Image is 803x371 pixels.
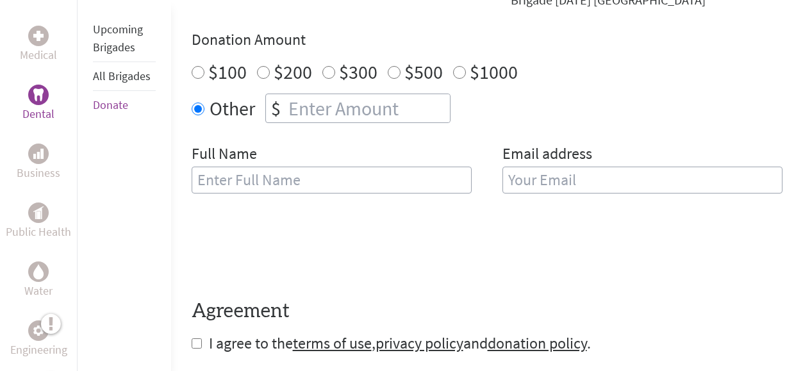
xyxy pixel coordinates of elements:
[208,60,247,84] label: $100
[28,320,49,341] div: Engineering
[93,15,156,62] li: Upcoming Brigades
[339,60,377,84] label: $300
[6,223,71,241] p: Public Health
[209,333,591,353] span: I agree to the , and .
[28,202,49,223] div: Public Health
[488,333,587,353] a: donation policy
[20,26,57,64] a: MedicalMedical
[24,282,53,300] p: Water
[404,60,443,84] label: $500
[17,164,60,182] p: Business
[192,224,386,274] iframe: reCAPTCHA
[93,97,128,112] a: Donate
[10,341,67,359] p: Engineering
[274,60,312,84] label: $200
[266,94,286,122] div: $
[28,144,49,164] div: Business
[470,60,518,84] label: $1000
[210,94,255,123] label: Other
[93,69,151,83] a: All Brigades
[293,333,372,353] a: terms of use
[24,261,53,300] a: WaterWater
[6,202,71,241] a: Public HealthPublic Health
[28,26,49,46] div: Medical
[286,94,450,122] input: Enter Amount
[20,46,57,64] p: Medical
[376,333,463,353] a: privacy policy
[22,105,54,123] p: Dental
[28,261,49,282] div: Water
[10,320,67,359] a: EngineeringEngineering
[93,91,156,119] li: Donate
[192,144,257,167] label: Full Name
[502,144,592,167] label: Email address
[22,85,54,123] a: DentalDental
[93,22,143,54] a: Upcoming Brigades
[17,144,60,182] a: BusinessBusiness
[33,206,44,219] img: Public Health
[33,149,44,159] img: Business
[192,300,782,323] h4: Agreement
[33,31,44,41] img: Medical
[502,167,782,194] input: Your Email
[192,167,472,194] input: Enter Full Name
[33,88,44,101] img: Dental
[93,62,156,91] li: All Brigades
[192,29,782,50] h4: Donation Amount
[28,85,49,105] div: Dental
[33,264,44,279] img: Water
[33,326,44,336] img: Engineering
